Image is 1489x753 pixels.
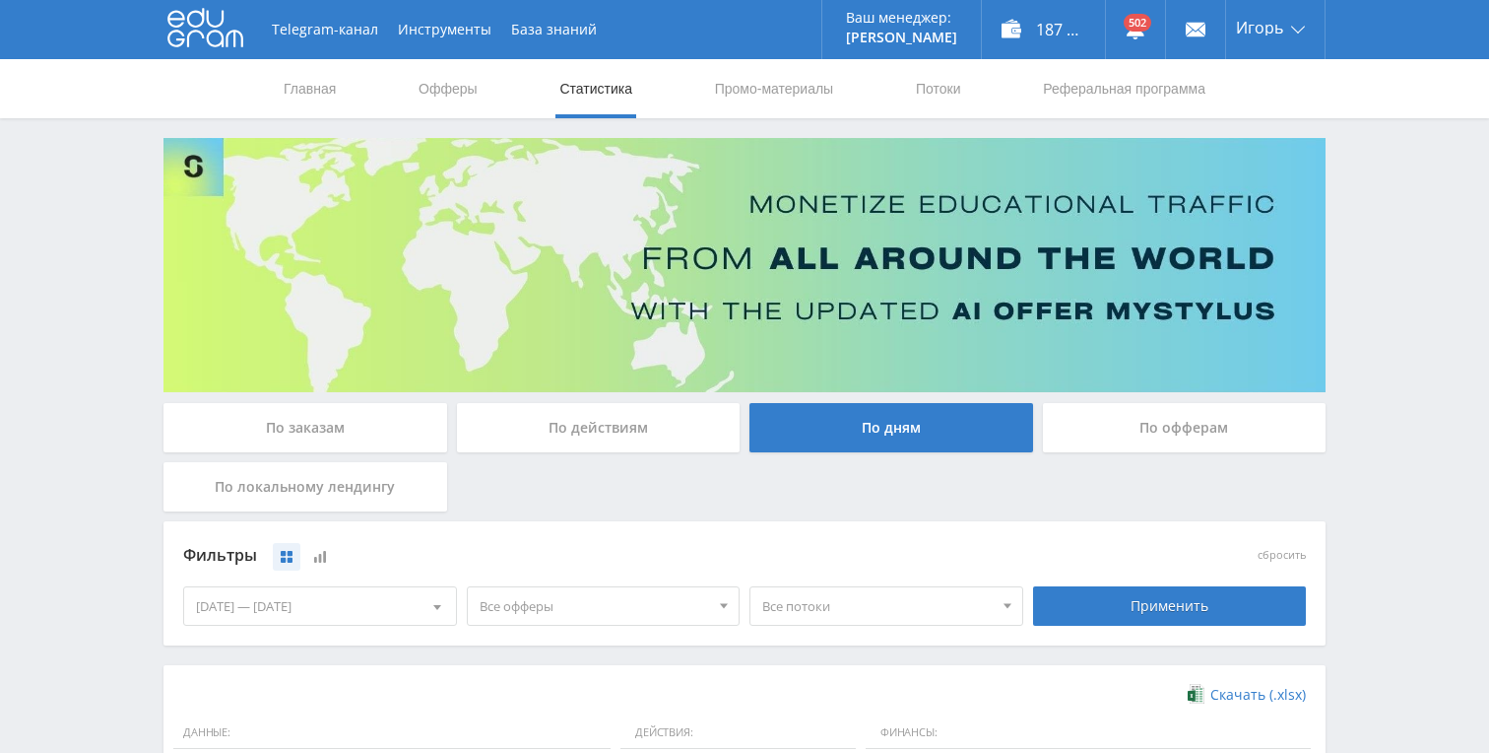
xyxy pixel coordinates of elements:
[1041,59,1207,118] a: Реферальная программа
[1258,549,1306,562] button: сбросить
[1236,20,1283,35] span: Игорь
[1188,685,1306,705] a: Скачать (.xlsx)
[480,587,710,625] span: Все офферы
[183,541,1023,571] div: Фильтры
[866,717,1311,750] span: Финансы:
[846,30,957,45] p: [PERSON_NAME]
[173,717,611,750] span: Данные:
[557,59,634,118] a: Статистика
[163,403,447,452] div: По заказам
[1188,684,1204,704] img: xlsx
[417,59,480,118] a: Офферы
[914,59,963,118] a: Потоки
[163,138,1326,392] img: Banner
[457,403,741,452] div: По действиям
[1033,586,1307,626] div: Применить
[749,403,1033,452] div: По дням
[1210,687,1306,703] span: Скачать (.xlsx)
[762,587,993,625] span: Все потоки
[1043,403,1327,452] div: По офферам
[282,59,338,118] a: Главная
[713,59,835,118] a: Промо-материалы
[163,462,447,512] div: По локальному лендингу
[620,717,856,750] span: Действия:
[846,10,957,26] p: Ваш менеджер:
[184,587,456,625] div: [DATE] — [DATE]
